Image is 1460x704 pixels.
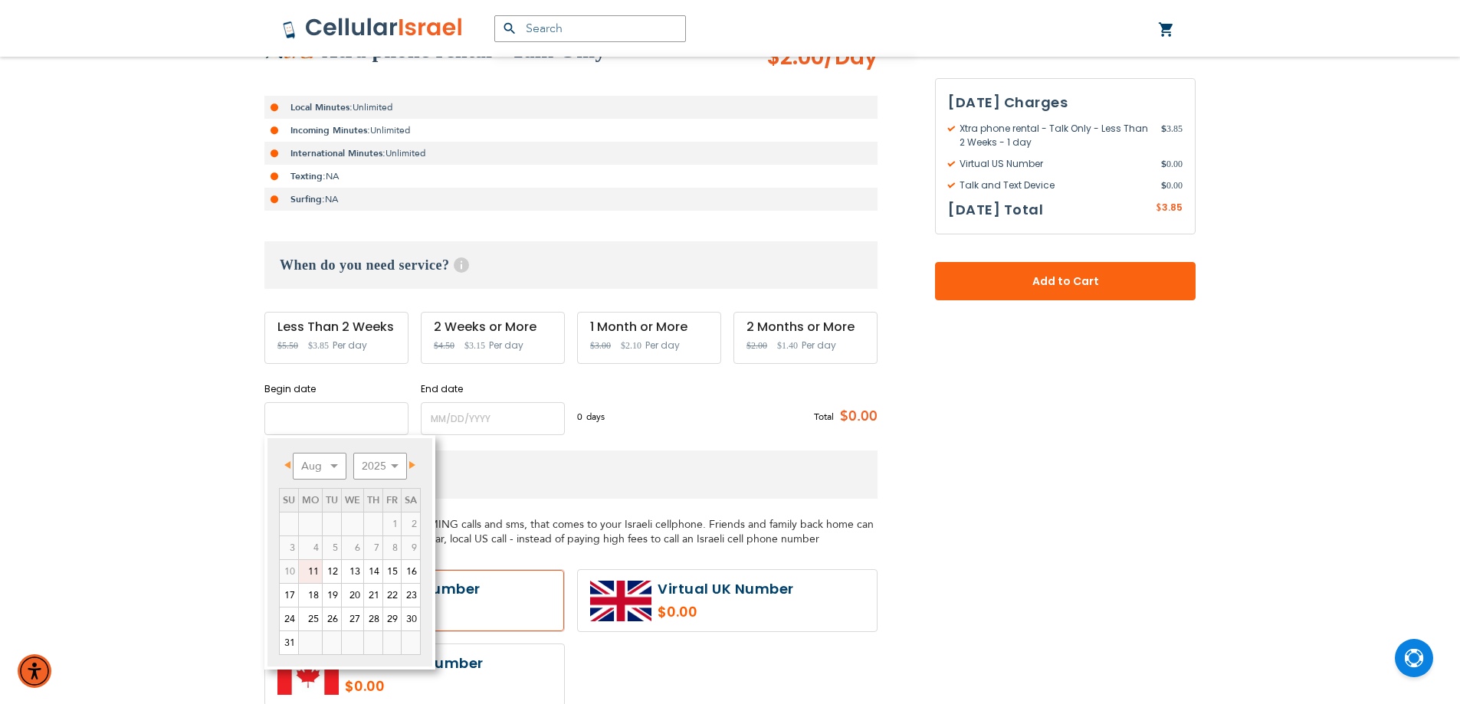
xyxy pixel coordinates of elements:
span: Sunday [283,493,295,507]
span: 0.00 [1161,157,1183,171]
a: 30 [402,607,420,630]
input: Search [494,15,686,42]
li: NA [264,188,878,211]
li: Unlimited [264,142,878,165]
a: 17 [280,584,298,607]
span: 0.00 [1161,178,1183,192]
span: Xtra phone rental - Talk Only - Less Than 2 Weeks - 1 day [948,122,1161,149]
span: Prev [284,461,290,469]
span: $0.00 [834,405,878,428]
a: Prev [281,455,300,474]
a: 14 [364,560,382,583]
a: 22 [383,584,401,607]
select: Select year [353,453,407,480]
span: days [586,410,605,424]
span: $ [1156,201,1162,215]
a: 20 [342,584,363,607]
span: $ [1161,157,1166,171]
a: 24 [280,607,298,630]
span: /Day [824,42,878,73]
span: 4 [299,536,322,559]
span: 1 [383,512,401,535]
span: 0 [577,410,586,424]
span: $4.50 [434,340,454,351]
span: $1.40 [777,340,798,351]
a: 16 [402,560,420,583]
a: 21 [364,584,382,607]
span: Add to Cart [986,273,1145,290]
span: A US local number with INCOMING calls and sms, that comes to your Israeli cellphone. Friends and ... [264,517,874,546]
li: NA [264,165,878,188]
span: $3.00 [590,340,611,351]
span: 3.85 [1162,201,1183,214]
span: 3.85 [1161,122,1183,149]
a: 12 [323,560,341,583]
span: Tuesday [326,493,338,507]
span: Wednesday [345,493,360,507]
strong: International Minutes: [290,147,386,159]
a: 28 [364,607,382,630]
a: 26 [323,607,341,630]
span: $2.00 [766,42,878,73]
div: Less Than 2 Weeks [277,320,395,334]
a: 23 [402,584,420,607]
label: End date [421,382,565,396]
span: $ [1161,178,1166,192]
strong: Local Minutes: [290,101,353,113]
span: 3 [280,536,298,559]
span: 7 [364,536,382,559]
a: 29 [383,607,401,630]
a: 18 [299,584,322,607]
span: Saturday [405,493,417,507]
span: 10 [280,560,298,583]
input: MM/DD/YYYY [421,402,565,435]
a: 25 [299,607,322,630]
a: 11 [299,560,322,583]
button: Add to Cart [935,262,1196,300]
div: 2 Months or More [746,320,865,334]
strong: Surfing: [290,193,325,205]
h3: When do you need service? [264,241,878,289]
span: Per day [489,339,523,352]
span: Thursday [367,493,379,507]
span: 5 [323,536,341,559]
span: 2 [402,512,420,535]
span: Friday [386,493,398,507]
div: 2 Weeks or More [434,320,552,334]
h3: [DATE] Total [948,198,1043,221]
li: Unlimited [264,119,878,142]
li: Unlimited [264,96,878,119]
span: 8 [383,536,401,559]
span: Virtual US Number [948,157,1161,171]
div: Accessibility Menu [18,654,51,688]
span: Help [454,257,469,273]
label: Begin date [264,382,408,396]
span: $2.00 [746,340,767,351]
a: 27 [342,607,363,630]
span: Monday [302,493,319,507]
strong: Texting: [290,170,326,182]
strong: Incoming Minutes: [290,124,370,136]
a: 15 [383,560,401,583]
span: $2.10 [621,340,641,351]
a: 19 [323,584,341,607]
select: Select month [293,453,346,480]
div: 1 Month or More [590,320,708,334]
span: 6 [342,536,363,559]
span: Talk and Text Device [948,178,1161,192]
img: Cellular Israel [282,17,464,40]
span: Next [409,461,415,469]
span: Total [814,410,834,424]
span: 9 [402,536,420,559]
a: 13 [342,560,363,583]
span: Per day [645,339,680,352]
span: $3.85 [308,340,329,351]
a: Next [400,455,419,474]
span: $ [1161,122,1166,136]
a: 31 [280,631,298,654]
span: $3.15 [464,340,485,351]
input: MM/DD/YYYY [264,402,408,435]
h3: [DATE] Charges [948,91,1183,114]
span: Per day [333,339,367,352]
span: Per day [802,339,836,352]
